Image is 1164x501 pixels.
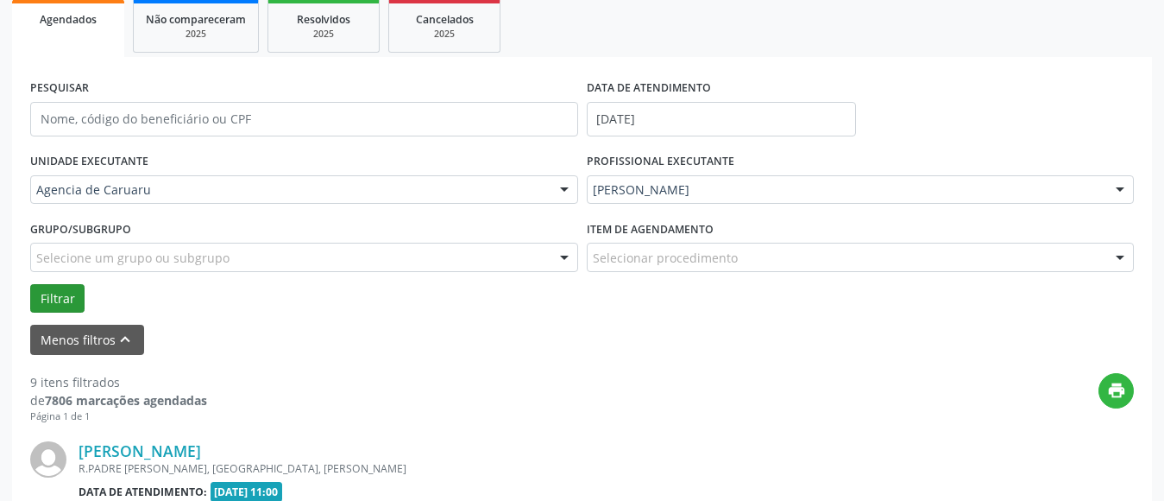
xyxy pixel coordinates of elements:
label: UNIDADE EXECUTANTE [30,149,148,175]
img: img [30,441,66,478]
strong: 7806 marcações agendadas [45,392,207,409]
div: Página 1 de 1 [30,409,207,424]
b: Data de atendimento: [79,485,207,499]
div: 2025 [280,28,367,41]
div: de [30,391,207,409]
label: DATA DE ATENDIMENTO [587,75,711,102]
div: 2025 [401,28,488,41]
span: Selecione um grupo ou subgrupo [36,249,230,267]
span: [PERSON_NAME] [593,181,1099,199]
label: PESQUISAR [30,75,89,102]
a: [PERSON_NAME] [79,441,201,460]
label: Grupo/Subgrupo [30,216,131,243]
button: Menos filtroskeyboard_arrow_up [30,325,144,355]
span: Não compareceram [146,12,246,27]
span: Cancelados [416,12,474,27]
input: Nome, código do beneficiário ou CPF [30,102,578,136]
span: Resolvidos [297,12,350,27]
div: 2025 [146,28,246,41]
span: Agencia de Caruaru [36,181,543,199]
div: 9 itens filtrados [30,373,207,391]
button: Filtrar [30,284,85,314]
i: keyboard_arrow_up [116,330,135,349]
span: Agendados [40,12,97,27]
div: R.PADRE [PERSON_NAME], [GEOGRAPHIC_DATA], [PERSON_NAME] [79,461,875,476]
label: PROFISSIONAL EXECUTANTE [587,149,734,175]
label: Item de agendamento [587,216,714,243]
span: Selecionar procedimento [593,249,738,267]
button: print [1098,373,1134,409]
i: print [1107,381,1126,400]
input: Selecione um intervalo [587,102,856,136]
